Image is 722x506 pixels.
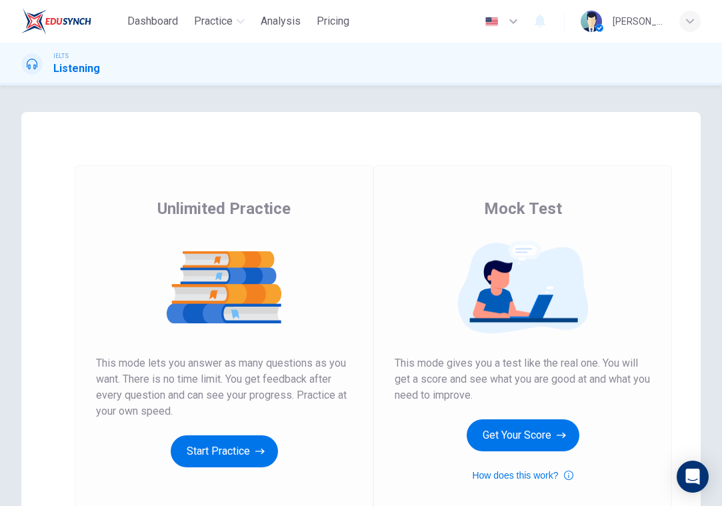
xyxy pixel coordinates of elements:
[317,13,349,29] span: Pricing
[472,467,573,483] button: How does this work?
[189,9,250,33] button: Practice
[21,8,122,35] a: EduSynch logo
[395,355,651,403] span: This mode gives you a test like the real one. You will get a score and see what you are good at a...
[311,9,355,33] button: Pricing
[194,13,233,29] span: Practice
[157,198,291,219] span: Unlimited Practice
[53,61,100,77] h1: Listening
[255,9,306,33] button: Analysis
[127,13,178,29] span: Dashboard
[613,13,663,29] div: [PERSON_NAME]
[53,51,69,61] span: IELTS
[21,8,91,35] img: EduSynch logo
[261,13,301,29] span: Analysis
[677,461,709,493] div: Open Intercom Messenger
[467,419,579,451] button: Get Your Score
[96,355,352,419] span: This mode lets you answer as many questions as you want. There is no time limit. You get feedback...
[171,435,278,467] button: Start Practice
[581,11,602,32] img: Profile picture
[483,17,500,27] img: en
[484,198,562,219] span: Mock Test
[122,9,183,33] button: Dashboard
